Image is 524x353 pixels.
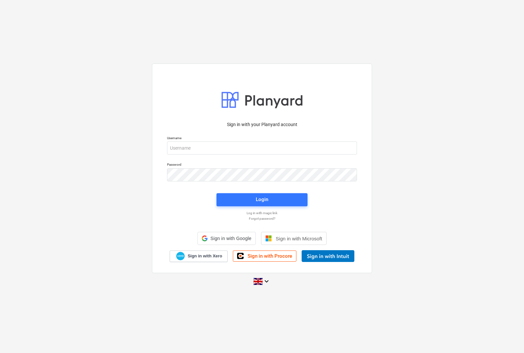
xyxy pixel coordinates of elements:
[164,211,360,215] a: Log in with magic link
[167,121,357,128] p: Sign in with your Planyard account
[197,232,255,245] div: Sign in with Google
[263,277,271,285] i: keyboard_arrow_down
[176,252,185,261] img: Xero logo
[210,236,251,241] span: Sign in with Google
[256,195,268,204] div: Login
[167,141,357,155] input: Username
[164,216,360,221] a: Forgot password?
[216,193,308,206] button: Login
[233,251,296,262] a: Sign in with Procore
[167,162,357,168] p: Password
[188,253,222,259] span: Sign in with Xero
[170,251,228,262] a: Sign in with Xero
[167,136,357,141] p: Username
[276,236,322,241] span: Sign in with Microsoft
[265,235,272,242] img: Microsoft logo
[248,253,292,259] span: Sign in with Procore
